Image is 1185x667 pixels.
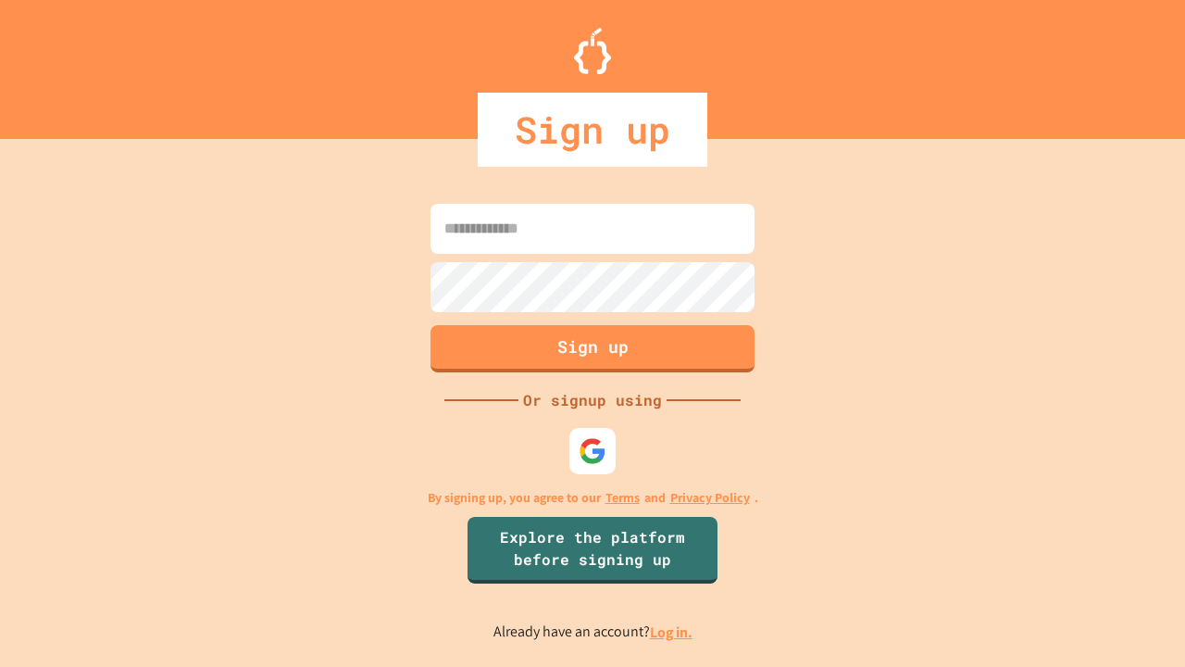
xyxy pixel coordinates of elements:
[650,623,692,642] a: Log in.
[493,621,692,644] p: Already have an account?
[478,93,707,167] div: Sign up
[430,325,755,372] button: Sign up
[605,488,640,508] a: Terms
[670,488,750,508] a: Privacy Policy
[579,437,606,465] img: google-icon.svg
[574,28,611,74] img: Logo.svg
[518,389,667,411] div: Or signup using
[468,517,717,584] a: Explore the platform before signing up
[428,488,758,508] p: By signing up, you agree to our and .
